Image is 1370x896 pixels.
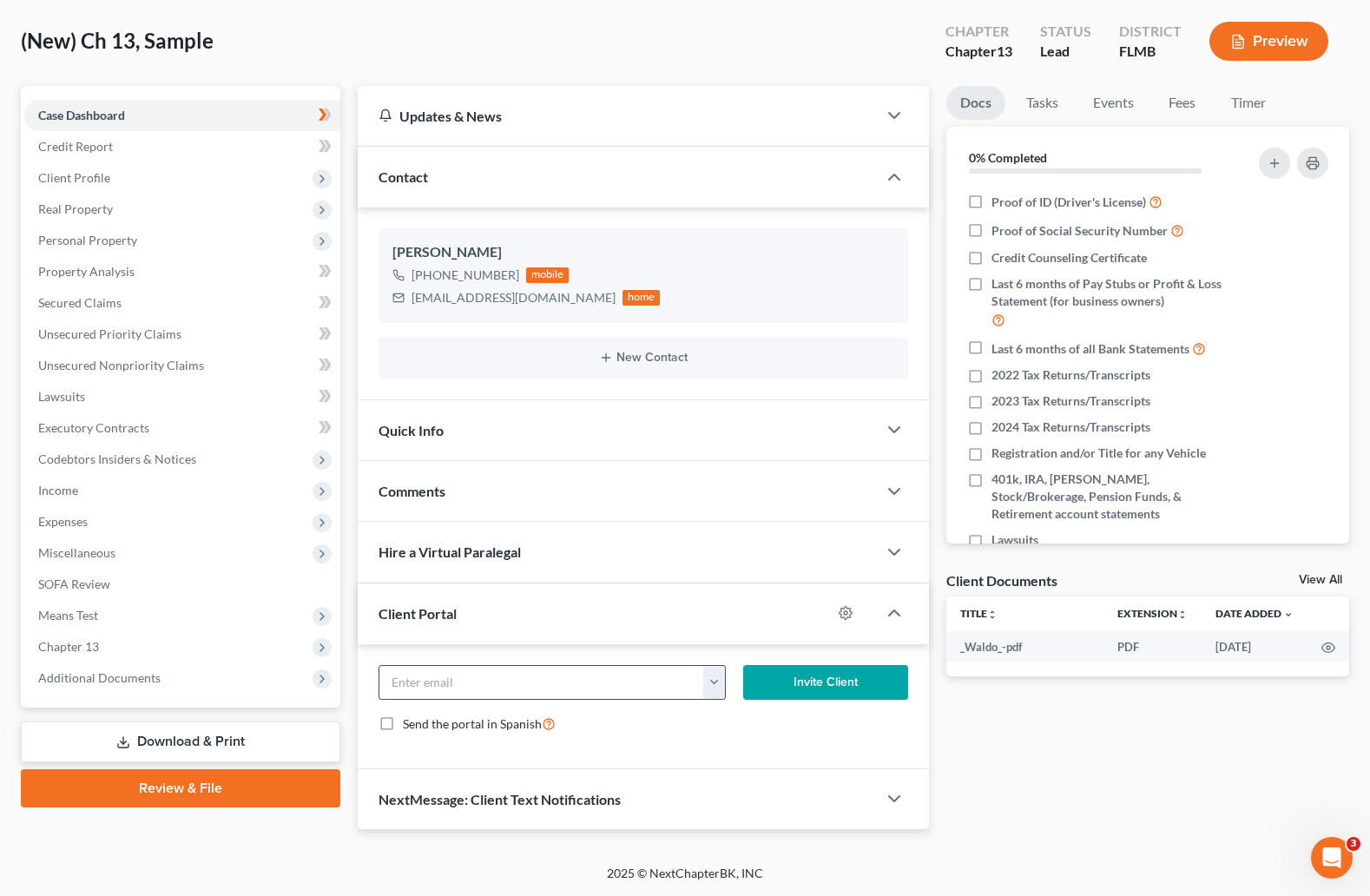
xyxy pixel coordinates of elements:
span: Last 6 months of all Bank Statements [991,340,1189,358]
span: Proof of ID (Driver's License) [991,194,1146,211]
span: (New) Ch 13, Sample [21,28,214,53]
td: _Waldo_-pdf [946,631,1103,662]
span: Case Dashboard [38,108,125,122]
div: home [622,290,661,306]
span: Executory Contracts [38,420,149,435]
a: Fees [1155,86,1210,120]
input: Enter email [379,666,705,699]
span: Property Analysis [38,264,135,279]
span: Contact [379,168,428,185]
strong: 0% Completed [969,150,1047,165]
a: Property Analysis [24,256,340,287]
a: Date Added expand_more [1215,607,1294,620]
i: expand_more [1283,609,1294,620]
a: Lawsuits [24,381,340,412]
a: Extensionunfold_more [1117,607,1188,620]
span: Last 6 months of Pay Stubs or Profit & Loss Statement (for business owners) [991,275,1234,310]
span: Credit Report [38,139,113,154]
span: Expenses [38,514,88,529]
a: Events [1079,86,1148,120]
span: Hire a Virtual Paralegal [379,544,521,560]
div: FLMB [1119,42,1182,62]
span: Secured Claims [38,295,122,310]
span: 2023 Tax Returns/Transcripts [991,392,1150,410]
button: Preview [1209,22,1328,61]
a: Review & File [21,769,340,807]
span: Client Profile [38,170,110,185]
button: Invite Client [743,665,908,700]
div: [PERSON_NAME] [392,242,894,263]
span: Additional Documents [38,670,161,685]
span: Real Property [38,201,113,216]
span: Personal Property [38,233,137,247]
a: Tasks [1012,86,1072,120]
a: Download & Print [21,721,340,762]
span: Client Portal [379,605,457,622]
span: Lawsuits [991,531,1038,549]
div: Chapter [945,42,1012,62]
div: Status [1040,22,1091,42]
span: Credit Counseling Certificate [991,249,1147,267]
span: SOFA Review [38,576,110,591]
span: Comments [379,483,445,499]
div: Client Documents [946,571,1057,590]
i: unfold_more [1177,609,1188,620]
span: Lawsuits [38,389,85,404]
span: Chapter 13 [38,639,99,654]
span: Unsecured Nonpriority Claims [38,358,204,372]
a: SOFA Review [24,569,340,600]
a: Case Dashboard [24,100,340,131]
span: 401k, IRA, [PERSON_NAME], Stock/Brokerage, Pension Funds, & Retirement account statements [991,471,1234,523]
iframe: Intercom live chat [1311,837,1353,879]
span: 2022 Tax Returns/Transcripts [991,366,1150,384]
a: Secured Claims [24,287,340,319]
span: 3 [1347,837,1360,851]
a: Unsecured Nonpriority Claims [24,350,340,381]
span: NextMessage: Client Text Notifications [379,791,621,807]
a: Timer [1217,86,1280,120]
span: Unsecured Priority Claims [38,326,181,341]
div: [PHONE_NUMBER] [412,267,519,284]
span: Codebtors Insiders & Notices [38,451,196,466]
div: 2025 © NextChapterBK, INC [190,865,1180,896]
button: New Contact [392,351,894,365]
a: Titleunfold_more [960,607,998,620]
span: 2024 Tax Returns/Transcripts [991,418,1150,436]
div: Chapter [945,22,1012,42]
a: Executory Contracts [24,412,340,444]
span: Send the portal in Spanish [403,716,542,731]
span: Means Test [38,608,98,623]
a: Docs [946,86,1005,120]
div: [EMAIL_ADDRESS][DOMAIN_NAME] [412,289,616,306]
a: Credit Report [24,131,340,162]
span: Miscellaneous [38,545,115,560]
span: Registration and/or Title for any Vehicle [991,445,1206,462]
td: [DATE] [1202,631,1307,662]
span: Proof of Social Security Number [991,222,1168,240]
a: View All [1299,574,1342,586]
td: PDF [1103,631,1202,662]
div: mobile [526,267,570,283]
div: Updates & News [379,107,856,125]
span: Income [38,483,78,497]
span: Quick Info [379,422,444,438]
div: District [1119,22,1182,42]
a: Unsecured Priority Claims [24,319,340,350]
div: Lead [1040,42,1091,62]
i: unfold_more [987,609,998,620]
span: 13 [997,43,1012,59]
